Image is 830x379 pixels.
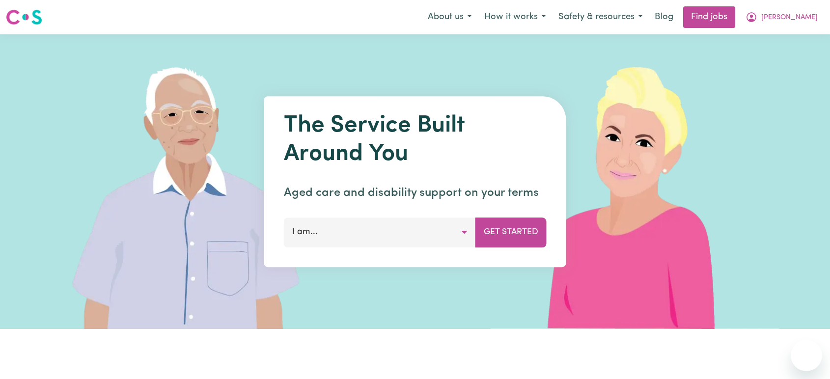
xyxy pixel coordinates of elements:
[421,7,478,27] button: About us
[761,12,818,23] span: [PERSON_NAME]
[791,340,822,371] iframe: Button to launch messaging window
[6,8,42,26] img: Careseekers logo
[649,6,679,28] a: Blog
[475,217,547,247] button: Get Started
[478,7,552,27] button: How it works
[284,112,547,168] h1: The Service Built Around You
[284,184,547,202] p: Aged care and disability support on your terms
[284,217,476,247] button: I am...
[739,7,824,27] button: My Account
[683,6,735,28] a: Find jobs
[552,7,649,27] button: Safety & resources
[6,6,42,28] a: Careseekers logo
